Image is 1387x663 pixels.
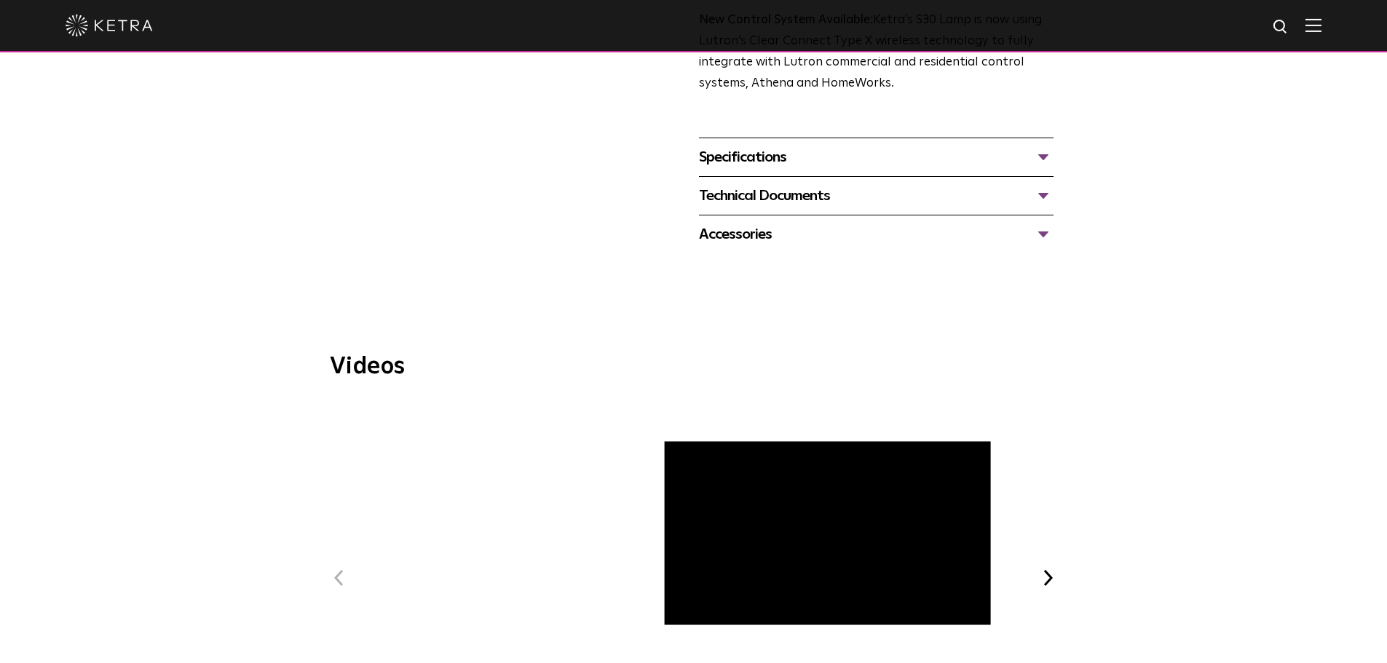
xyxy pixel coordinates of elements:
img: search icon [1272,18,1290,36]
img: ketra-logo-2019-white [66,15,153,36]
img: Hamburger%20Nav.svg [1305,18,1321,32]
div: Accessories [699,223,1054,246]
div: Specifications [699,146,1054,169]
h3: Videos [330,355,1058,378]
button: Previous [330,568,349,587]
div: Technical Documents [699,184,1054,207]
button: Next [1039,568,1058,587]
